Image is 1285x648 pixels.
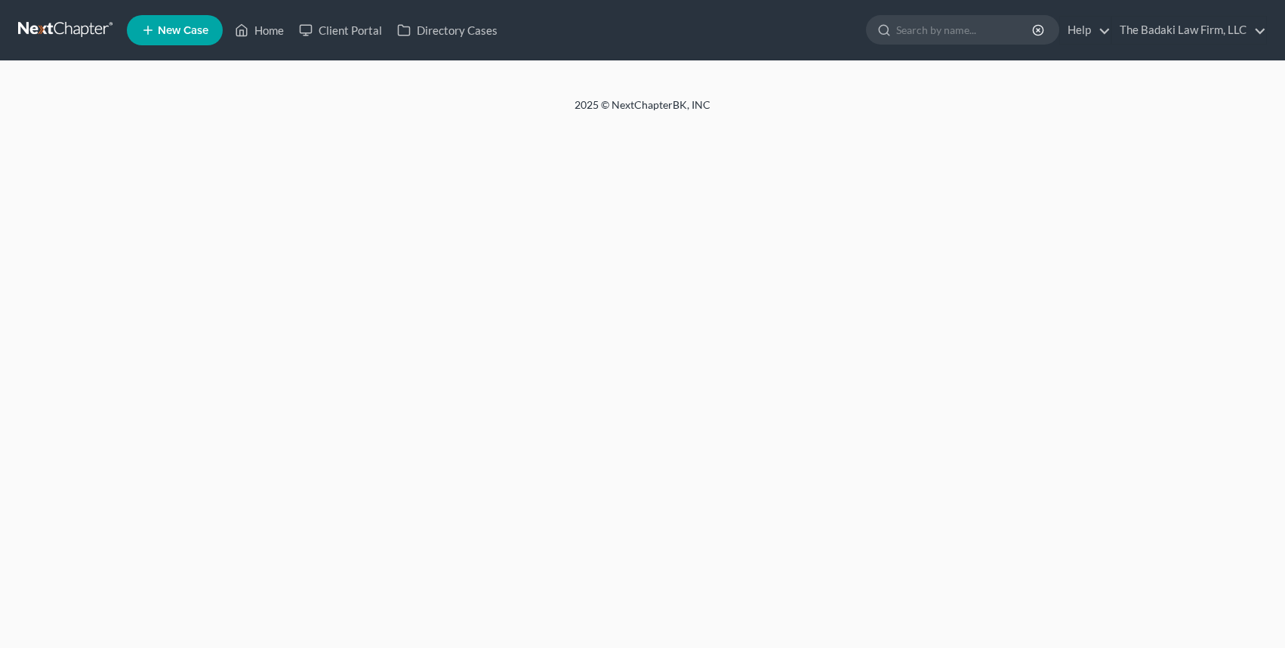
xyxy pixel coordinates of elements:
input: Search by name... [896,16,1034,44]
a: Help [1060,17,1111,44]
a: Home [227,17,291,44]
a: The Badaki Law Firm, LLC [1112,17,1266,44]
a: Directory Cases [390,17,505,44]
div: 2025 © NextChapterBK, INC [212,97,1073,125]
span: New Case [158,25,208,36]
a: Client Portal [291,17,390,44]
